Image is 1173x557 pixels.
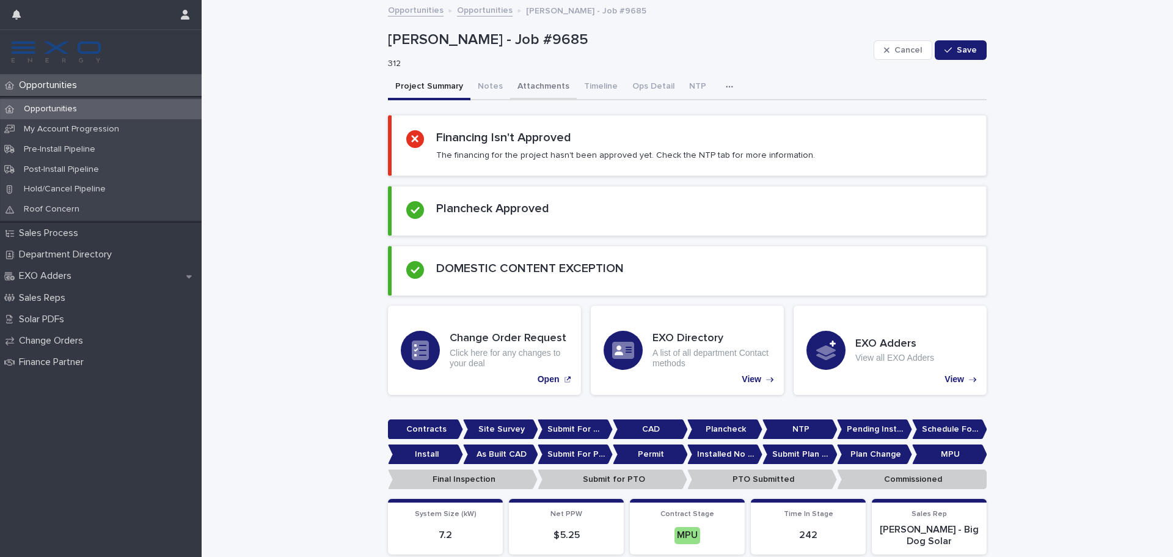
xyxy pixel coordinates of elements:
a: Opportunities [388,2,444,17]
p: PTO Submitted [687,470,837,490]
p: Install [388,444,463,465]
span: System Size (kW) [415,511,477,518]
p: Installed No Permit [687,444,762,465]
button: Timeline [577,75,625,100]
p: My Account Progression [14,124,129,135]
p: 7.2 [395,529,495,541]
p: Site Survey [463,419,538,440]
p: Plancheck [687,419,762,440]
a: Opportunities [457,2,513,17]
p: Pre-Install Pipeline [14,144,105,155]
p: The financing for the project hasn't been approved yet. Check the NTP tab for more information. [436,150,815,161]
p: Plan Change [837,444,912,465]
p: Commissioned [837,470,987,490]
p: View [945,374,964,385]
p: Permit [613,444,688,465]
h2: Financing Isn't Approved [436,130,571,145]
button: Attachments [510,75,577,100]
p: [PERSON_NAME] - Big Dog Solar [879,524,979,547]
p: [PERSON_NAME] - Job #9685 [388,31,869,49]
button: Cancel [874,40,932,60]
div: MPU [674,527,700,544]
p: Sales Reps [14,292,75,304]
span: Net PPW [550,511,582,518]
button: Ops Detail [625,75,682,100]
p: As Built CAD [463,444,538,465]
h2: Plancheck Approved [436,201,549,216]
span: Cancel [894,46,922,54]
button: NTP [682,75,714,100]
p: $ 5.25 [516,529,616,541]
a: View [591,306,784,395]
span: Save [957,46,977,54]
a: Open [388,306,581,395]
span: Contract Stage [660,511,714,518]
img: FKS5r6ZBThi8E5hshIGi [10,40,103,64]
button: Notes [470,75,510,100]
p: Finance Partner [14,356,93,368]
p: Submit For Permit [538,444,613,465]
p: A list of all department Contact methods [652,348,771,369]
p: Sales Process [14,227,88,239]
p: Submit For CAD [538,419,613,440]
p: View all EXO Adders [855,353,934,363]
button: Project Summary [388,75,470,100]
p: Roof Concern [14,204,89,215]
button: Save [935,40,987,60]
h2: DOMESTIC CONTENT EXCEPTION [436,261,624,276]
p: Opportunities [14,104,87,114]
p: Pending Install Task [837,419,912,440]
p: Solar PDFs [14,314,74,325]
h3: EXO Directory [652,332,771,345]
a: View [794,306,987,395]
p: Opportunities [14,79,87,91]
p: Hold/Cancel Pipeline [14,184,115,194]
p: Submit for PTO [538,470,687,490]
p: Submit Plan Change [762,444,838,465]
p: 242 [758,529,858,541]
p: Department Directory [14,249,122,260]
p: Post-Install Pipeline [14,164,109,175]
p: Change Orders [14,335,93,347]
p: EXO Adders [14,270,81,282]
p: MPU [912,444,987,465]
span: Time In Stage [784,511,833,518]
p: Final Inspection [388,470,538,490]
p: 312 [388,59,864,69]
h3: Change Order Request [450,332,568,345]
p: CAD [613,419,688,440]
p: Click here for any changes to your deal [450,348,568,369]
h3: EXO Adders [855,338,934,351]
p: Contracts [388,419,463,440]
p: NTP [762,419,838,440]
p: [PERSON_NAME] - Job #9685 [526,3,646,17]
span: Sales Rep [912,511,947,518]
p: View [742,374,761,385]
p: Schedule For Install [912,419,987,440]
p: Open [538,374,560,385]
